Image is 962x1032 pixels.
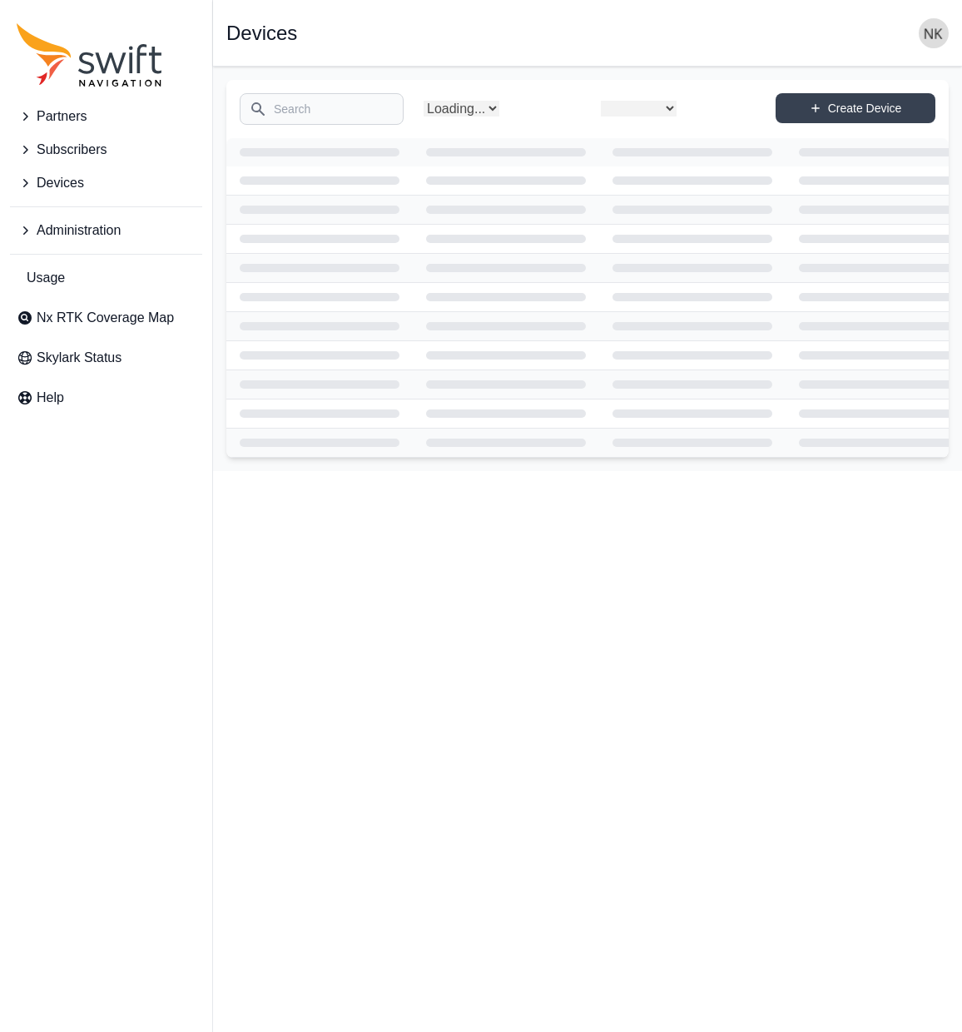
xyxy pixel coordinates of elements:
a: Usage [10,261,202,295]
span: Subscribers [37,140,107,160]
button: Subscribers [10,133,202,166]
img: user photo [919,18,949,48]
h1: Devices [226,23,297,43]
span: Partners [37,107,87,127]
button: Devices [10,166,202,200]
span: Devices [37,173,84,193]
span: Usage [27,268,65,288]
span: Nx RTK Coverage Map [37,308,174,328]
a: Nx RTK Coverage Map [10,301,202,335]
a: Create Device [776,93,935,123]
button: Administration [10,214,202,247]
span: Skylark Status [37,348,121,368]
span: Administration [37,221,121,241]
input: Search [240,93,404,125]
a: Help [10,381,202,414]
a: Skylark Status [10,341,202,375]
span: Help [37,388,64,408]
button: Partners [10,100,202,133]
